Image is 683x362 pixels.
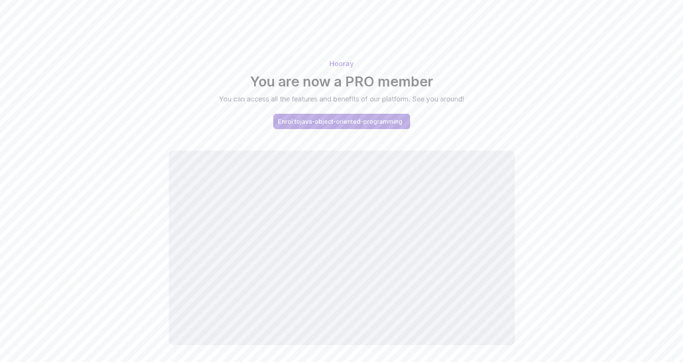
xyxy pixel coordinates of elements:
[213,94,471,105] p: You can access all the features and benefits of our platform. See you around!
[273,114,410,129] button: Enrol tojava-object-oriented-programming
[169,151,515,345] iframe: welcome
[73,74,611,89] h2: You are now a PRO member
[278,117,402,126] div: Enrol to java-object-oriented-programming
[73,58,611,69] p: Hooray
